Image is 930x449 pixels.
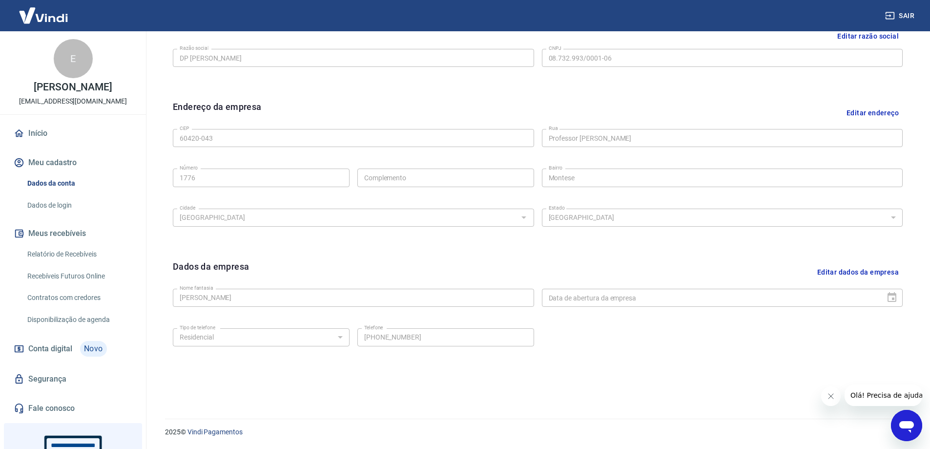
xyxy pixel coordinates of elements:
a: Vindi Pagamentos [187,428,243,436]
a: Dados de login [23,195,134,215]
div: E [54,39,93,78]
a: Contratos com credores [23,288,134,308]
iframe: Fechar mensagem [821,386,841,406]
label: Bairro [549,164,562,171]
a: Fale conosco [12,398,134,419]
label: Número [180,164,198,171]
p: 2025 © [165,427,907,437]
input: Digite aqui algumas palavras para buscar a cidade [176,212,515,224]
a: Conta digitalNovo [12,337,134,361]
label: CEP [180,125,189,132]
label: Estado [549,204,565,212]
label: Razão social [180,44,208,52]
input: DD/MM/YYYY [542,289,879,307]
a: Dados da conta [23,173,134,193]
label: Cidade [180,204,195,212]
button: Editar razão social [833,27,903,45]
span: Conta digital [28,342,72,356]
label: Rua [549,125,558,132]
p: [PERSON_NAME] [34,82,112,92]
iframe: Botão para abrir a janela de mensagens [891,410,922,441]
h6: Endereço da empresa [173,100,262,125]
label: Nome fantasia [180,284,213,292]
a: Segurança [12,368,134,390]
a: Início [12,123,134,144]
a: Relatório de Recebíveis [23,244,134,264]
a: Disponibilização de agenda [23,310,134,330]
label: Telefone [364,324,383,331]
button: Meus recebíveis [12,223,134,244]
span: Novo [80,341,107,357]
h6: Dados da empresa [173,260,249,285]
button: Editar dados da empresa [813,260,903,285]
button: Sair [883,7,918,25]
iframe: Mensagem da empresa [845,385,922,406]
p: [EMAIL_ADDRESS][DOMAIN_NAME] [19,96,127,107]
a: Recebíveis Futuros Online [23,266,134,286]
button: Editar endereço [843,100,903,125]
span: Olá! Precisa de ajuda? [6,7,82,15]
label: Tipo de telefone [180,324,215,331]
img: Vindi [12,0,75,30]
label: CNPJ [549,44,561,52]
button: Meu cadastro [12,152,134,173]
